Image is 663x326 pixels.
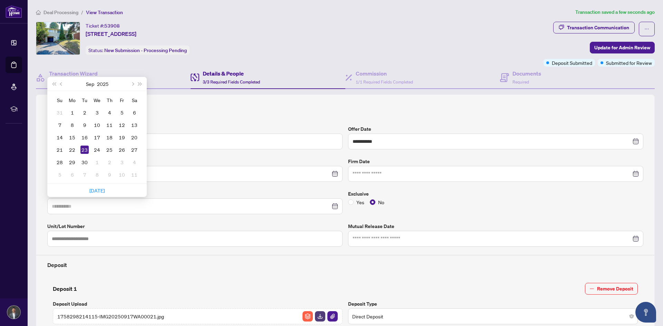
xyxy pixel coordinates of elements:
[78,156,91,168] td: 2025-09-30
[66,168,78,181] td: 2025-10-06
[630,314,634,318] span: close-circle
[103,119,116,131] td: 2025-09-11
[302,311,313,322] img: File Archive
[552,59,592,67] span: Deposit Submitted
[53,300,343,308] label: Deposit Upload
[56,108,64,117] div: 31
[128,77,136,91] button: Next month (PageDown)
[68,133,76,141] div: 15
[7,306,20,319] img: Profile Icon
[36,22,80,55] img: IMG-C12356242_1.jpg
[68,170,76,179] div: 6
[89,187,105,194] a: [DATE]
[589,286,594,291] span: minus
[54,156,66,168] td: 2025-09-28
[47,261,643,269] h4: Deposit
[47,125,343,133] label: Sold Price
[356,69,413,78] h4: Commission
[575,8,655,16] article: Transaction saved a few seconds ago
[47,190,343,198] label: Conditional Date
[105,170,114,179] div: 9
[327,311,338,322] img: File Attachement
[104,47,187,53] span: New Submission - Processing Pending
[103,168,116,181] td: 2025-10-09
[130,170,138,179] div: 11
[91,119,103,131] td: 2025-09-10
[203,69,260,78] h4: Details & People
[104,23,120,29] span: 53908
[80,133,89,141] div: 16
[118,170,126,179] div: 10
[57,313,164,320] span: 1758298214115-IMG20250917WA00021.jpg
[93,158,101,166] div: 1
[66,131,78,144] td: 2025-09-15
[47,106,643,117] h2: Trade Details
[53,308,343,324] span: 1758298214115-IMG20250917WA00021.jpgFile ArchiveFile DownloadFile Attachement
[348,300,638,308] label: Deposit Type
[128,94,141,106] th: Sa
[78,106,91,119] td: 2025-09-02
[116,131,128,144] td: 2025-09-19
[54,94,66,106] th: Su
[136,77,144,91] button: Next year (Control + right)
[128,119,141,131] td: 2025-09-13
[116,119,128,131] td: 2025-09-12
[91,144,103,156] td: 2025-09-24
[103,131,116,144] td: 2025-09-18
[128,131,141,144] td: 2025-09-20
[348,190,643,198] label: Exclusive
[78,168,91,181] td: 2025-10-07
[56,121,64,129] div: 7
[78,94,91,106] th: Tu
[36,10,41,15] span: home
[66,144,78,156] td: 2025-09-22
[91,168,103,181] td: 2025-10-08
[354,198,367,206] span: Yes
[348,223,643,230] label: Mutual Release Date
[105,158,114,166] div: 2
[68,121,76,129] div: 8
[93,170,101,179] div: 8
[81,8,83,16] li: /
[80,170,89,179] div: 7
[91,156,103,168] td: 2025-10-01
[86,9,123,16] span: View Transaction
[49,69,98,78] h4: Transaction Wizard
[91,131,103,144] td: 2025-09-17
[128,144,141,156] td: 2025-09-27
[56,158,64,166] div: 28
[590,42,655,53] button: Update for Admin Review
[93,146,101,154] div: 24
[594,42,650,53] span: Update for Admin Review
[130,158,138,166] div: 4
[116,144,128,156] td: 2025-09-26
[58,77,65,91] button: Previous month (PageUp)
[348,158,643,165] label: Firm Date
[553,22,635,33] button: Transaction Communication
[97,77,108,91] button: Choose a year
[78,144,91,156] td: 2025-09-23
[352,310,634,323] span: Direct Deposit
[130,121,138,129] div: 13
[91,94,103,106] th: We
[86,46,190,55] div: Status:
[315,311,325,322] img: File Download
[512,69,541,78] h4: Documents
[130,133,138,141] div: 20
[80,108,89,117] div: 2
[116,168,128,181] td: 2025-10-10
[86,77,94,91] button: Choose a month
[66,156,78,168] td: 2025-09-29
[54,168,66,181] td: 2025-10-05
[54,144,66,156] td: 2025-09-21
[203,79,260,85] span: 3/3 Required Fields Completed
[80,121,89,129] div: 9
[105,108,114,117] div: 4
[103,156,116,168] td: 2025-10-02
[348,125,643,133] label: Offer Date
[6,5,22,18] img: logo
[47,223,343,230] label: Unit/Lot Number
[327,311,338,322] button: File Attachement
[50,77,58,91] button: Last year (Control + left)
[302,311,313,322] button: File Archive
